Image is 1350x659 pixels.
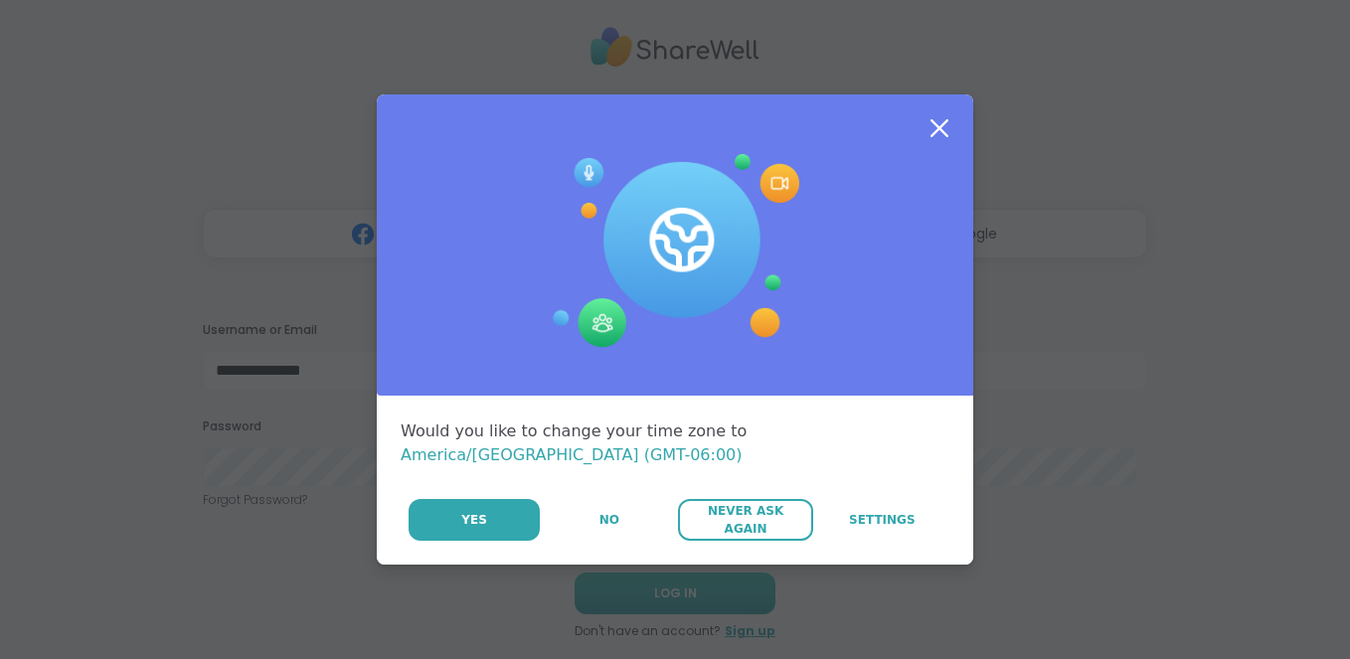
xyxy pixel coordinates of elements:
[849,511,916,529] span: Settings
[401,445,743,464] span: America/[GEOGRAPHIC_DATA] (GMT-06:00)
[678,499,812,541] button: Never Ask Again
[409,499,540,541] button: Yes
[688,502,802,538] span: Never Ask Again
[401,419,949,467] div: Would you like to change your time zone to
[599,511,619,529] span: No
[815,499,949,541] a: Settings
[551,154,799,349] img: Session Experience
[542,499,676,541] button: No
[461,511,487,529] span: Yes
